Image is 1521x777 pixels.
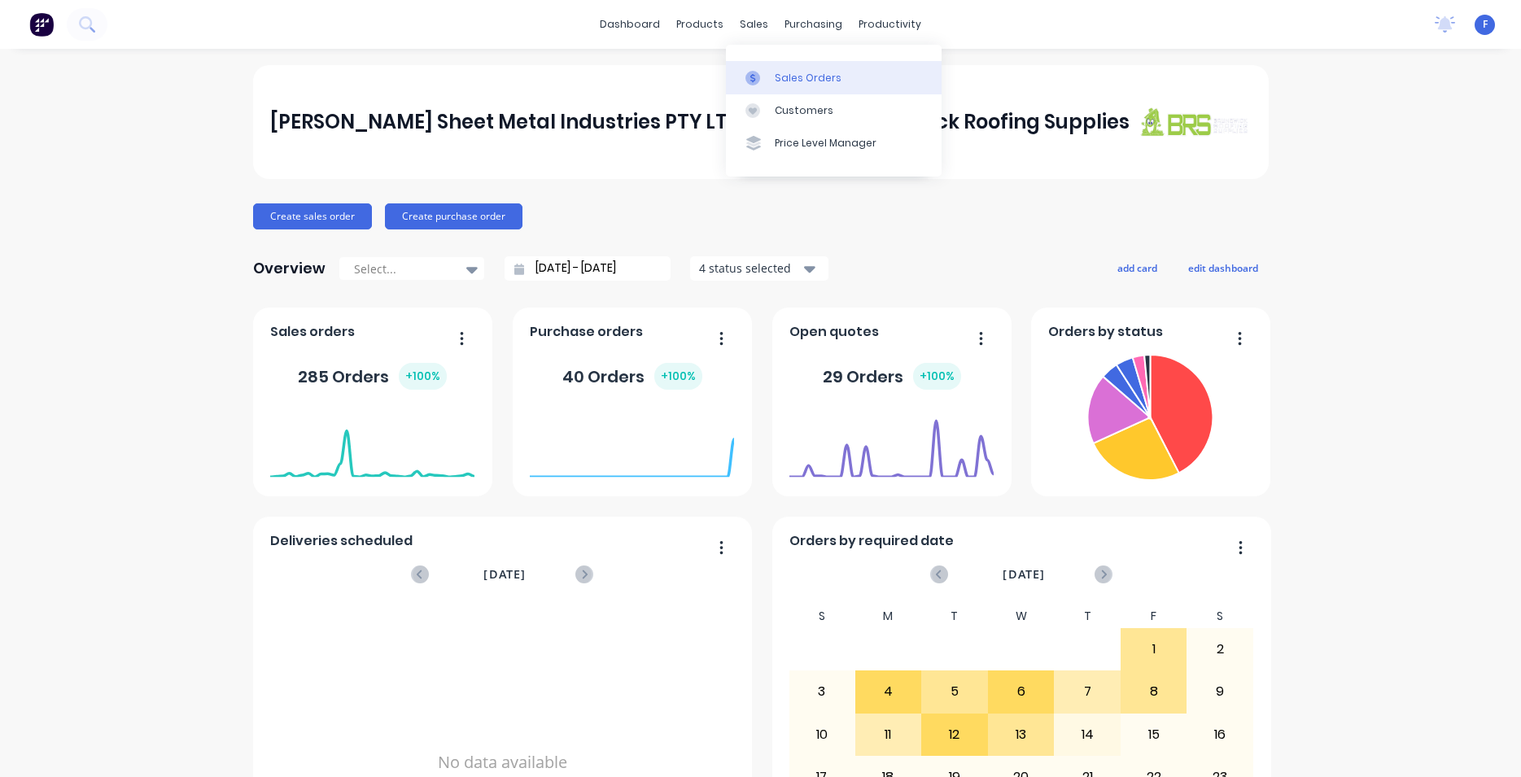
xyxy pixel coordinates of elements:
div: T [1054,605,1121,628]
button: add card [1107,257,1168,278]
span: F [1483,17,1488,32]
div: + 100 % [913,363,961,390]
span: [DATE] [1003,565,1045,583]
div: 9 [1187,671,1252,712]
div: 29 Orders [823,363,961,390]
span: Orders by status [1048,322,1163,342]
div: + 100 % [399,363,447,390]
div: T [921,605,988,628]
div: 10 [789,714,854,755]
div: 4 [856,671,921,712]
div: 40 Orders [562,363,702,390]
div: 11 [856,714,921,755]
div: + 100 % [654,363,702,390]
div: S [789,605,855,628]
div: Sales Orders [775,71,841,85]
div: 1 [1121,629,1187,670]
div: 16 [1187,714,1252,755]
a: Sales Orders [726,61,942,94]
div: 13 [989,714,1054,755]
div: 5 [922,671,987,712]
div: Overview [253,252,326,285]
img: Factory [29,12,54,37]
div: 6 [989,671,1054,712]
div: 15 [1121,714,1187,755]
div: Price Level Manager [775,136,876,151]
div: S [1187,605,1253,628]
div: W [988,605,1055,628]
div: 4 status selected [699,260,802,277]
a: Price Level Manager [726,127,942,159]
div: 12 [922,714,987,755]
button: edit dashboard [1178,257,1269,278]
div: sales [732,12,776,37]
div: F [1121,605,1187,628]
button: Create sales order [253,203,372,229]
div: products [668,12,732,37]
div: 8 [1121,671,1187,712]
span: Sales orders [270,322,355,342]
div: 7 [1055,671,1120,712]
img: J A Sheet Metal Industries PTY LTD trading as Brunswick Roofing Supplies [1137,107,1251,137]
div: productivity [850,12,929,37]
div: purchasing [776,12,850,37]
div: [PERSON_NAME] Sheet Metal Industries PTY LTD trading as Brunswick Roofing Supplies [270,106,1130,138]
div: Customers [775,103,833,118]
a: dashboard [592,12,668,37]
div: 2 [1187,629,1252,670]
span: Open quotes [789,322,879,342]
span: [DATE] [483,565,526,583]
button: 4 status selected [690,256,828,281]
div: 285 Orders [298,363,447,390]
div: 3 [789,671,854,712]
div: 14 [1055,714,1120,755]
a: Customers [726,94,942,127]
button: Create purchase order [385,203,522,229]
div: M [855,605,922,628]
span: Purchase orders [530,322,643,342]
